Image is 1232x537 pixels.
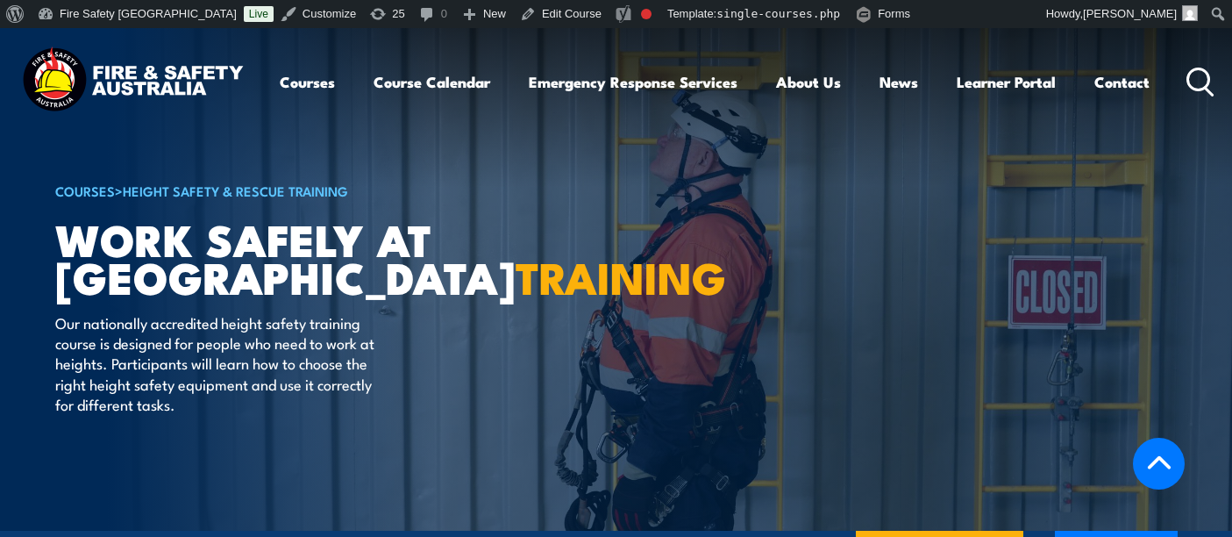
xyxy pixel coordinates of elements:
[55,312,375,415] p: Our nationally accredited height safety training course is designed for people who need to work a...
[641,9,652,19] div: Focus keyphrase not set
[776,59,841,105] a: About Us
[55,181,115,200] a: COURSES
[879,59,918,105] a: News
[280,59,335,105] a: Courses
[716,7,840,20] span: single-courses.php
[1083,7,1177,20] span: [PERSON_NAME]
[516,242,726,310] strong: TRAINING
[957,59,1056,105] a: Learner Portal
[244,6,274,22] a: Live
[55,180,488,201] h6: >
[1094,59,1150,105] a: Contact
[374,59,490,105] a: Course Calendar
[123,181,348,200] a: Height Safety & Rescue Training
[529,59,737,105] a: Emergency Response Services
[55,219,488,295] h1: Work Safely at [GEOGRAPHIC_DATA]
